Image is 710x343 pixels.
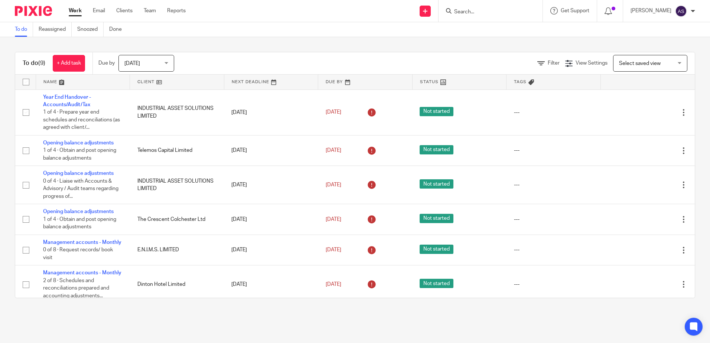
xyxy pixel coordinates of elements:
[43,171,114,176] a: Opening balance adjustments
[675,5,687,17] img: svg%3E
[619,61,661,66] span: Select saved view
[224,204,318,235] td: [DATE]
[326,110,341,115] span: [DATE]
[43,110,120,130] span: 1 of 4 · Prepare year end schedules and reconciliations (as agreed with client/...
[130,265,224,304] td: Dinton Hotel Limited
[43,217,116,230] span: 1 of 4 · Obtain and post opening balance adjustments
[69,7,82,14] a: Work
[514,281,593,288] div: ---
[224,135,318,166] td: [DATE]
[420,245,453,254] span: Not started
[420,279,453,288] span: Not started
[43,95,91,107] a: Year End Handover - Accounts/Audit/Tax
[130,89,224,135] td: INDUSTRIAL ASSET SOLUTIONS LIMITED
[130,135,224,166] td: Telemos Capital Limited
[514,147,593,154] div: ---
[39,22,72,37] a: Reassigned
[224,235,318,265] td: [DATE]
[514,109,593,116] div: ---
[514,216,593,223] div: ---
[326,182,341,187] span: [DATE]
[23,59,45,67] h1: To do
[130,166,224,204] td: INDUSTRIAL ASSET SOLUTIONS LIMITED
[326,217,341,222] span: [DATE]
[130,204,224,235] td: The Crescent Colchester Ltd
[15,6,52,16] img: Pixie
[116,7,133,14] a: Clients
[130,235,224,265] td: E.N.I.M.S. LIMITED
[77,22,104,37] a: Snoozed
[224,265,318,304] td: [DATE]
[43,270,121,275] a: Management accounts - Monthly
[631,7,671,14] p: [PERSON_NAME]
[43,240,121,245] a: Management accounts - Monthly
[93,7,105,14] a: Email
[514,80,527,84] span: Tags
[326,247,341,252] span: [DATE]
[576,61,608,66] span: View Settings
[124,61,140,66] span: [DATE]
[43,140,114,146] a: Opening balance adjustments
[420,107,453,116] span: Not started
[420,214,453,223] span: Not started
[453,9,520,16] input: Search
[514,181,593,189] div: ---
[38,60,45,66] span: (9)
[420,179,453,189] span: Not started
[15,22,33,37] a: To do
[326,282,341,287] span: [DATE]
[43,247,113,260] span: 0 of 8 · Request records/ book visit
[109,22,127,37] a: Done
[420,145,453,154] span: Not started
[167,7,186,14] a: Reports
[53,55,85,72] a: + Add task
[98,59,115,67] p: Due by
[224,89,318,135] td: [DATE]
[326,148,341,153] span: [DATE]
[43,148,116,161] span: 1 of 4 · Obtain and post opening balance adjustments
[43,209,114,214] a: Opening balance adjustments
[224,166,318,204] td: [DATE]
[43,179,118,199] span: 0 of 4 · Liaise with Accounts & Advisory / Audit teams regarding progress of...
[548,61,560,66] span: Filter
[561,8,589,13] span: Get Support
[514,246,593,254] div: ---
[43,278,109,298] span: 2 of 8 · Schedules and reconciliations prepared and accounting adjustments...
[144,7,156,14] a: Team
